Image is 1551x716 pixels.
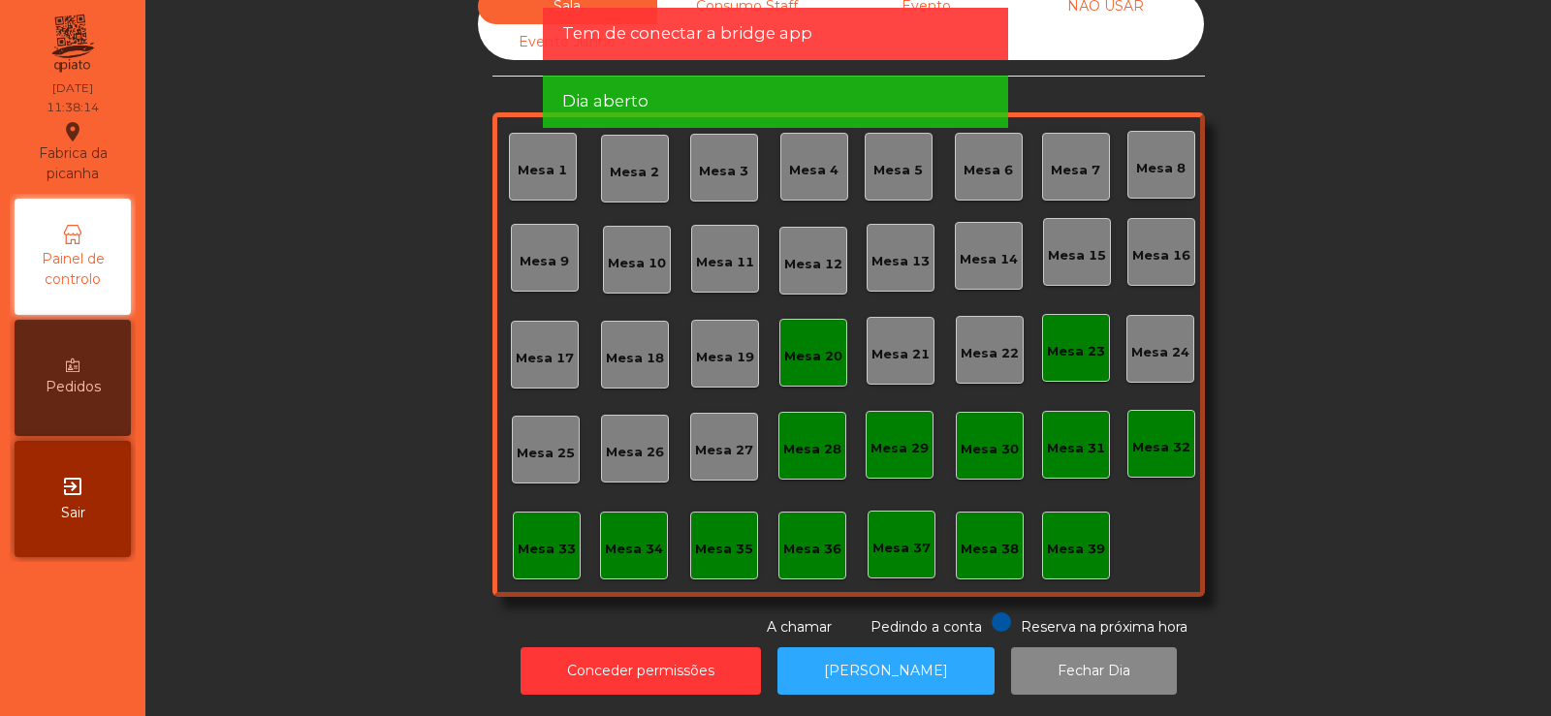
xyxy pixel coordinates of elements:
[783,540,841,559] div: Mesa 36
[960,250,1018,269] div: Mesa 14
[695,540,753,559] div: Mesa 35
[478,24,657,60] div: Evento Junho
[52,79,93,97] div: [DATE]
[605,540,663,559] div: Mesa 34
[1047,540,1105,559] div: Mesa 39
[699,162,748,181] div: Mesa 3
[610,163,659,182] div: Mesa 2
[961,540,1019,559] div: Mesa 38
[61,120,84,143] i: location_on
[1048,246,1106,265] div: Mesa 15
[47,99,99,116] div: 11:38:14
[961,440,1019,459] div: Mesa 30
[777,647,995,695] button: [PERSON_NAME]
[871,345,930,364] div: Mesa 21
[16,120,130,184] div: Fabrica da picanha
[61,475,84,498] i: exit_to_app
[521,647,761,695] button: Conceder permissões
[48,10,96,78] img: qpiato
[767,618,832,636] span: A chamar
[562,89,649,113] span: Dia aberto
[783,440,841,459] div: Mesa 28
[562,21,812,46] span: Tem de conectar a bridge app
[789,161,839,180] div: Mesa 4
[518,161,567,180] div: Mesa 1
[964,161,1013,180] div: Mesa 6
[520,252,569,271] div: Mesa 9
[872,539,931,558] div: Mesa 37
[696,253,754,272] div: Mesa 11
[46,377,101,397] span: Pedidos
[1021,618,1187,636] span: Reserva na próxima hora
[517,444,575,463] div: Mesa 25
[606,443,664,462] div: Mesa 26
[784,255,842,274] div: Mesa 12
[696,348,754,367] div: Mesa 19
[1131,343,1189,362] div: Mesa 24
[870,618,982,636] span: Pedindo a conta
[19,249,126,290] span: Painel de controlo
[1132,246,1190,265] div: Mesa 16
[784,347,842,366] div: Mesa 20
[1011,647,1177,695] button: Fechar Dia
[61,503,85,523] span: Sair
[518,540,576,559] div: Mesa 33
[1047,342,1105,361] div: Mesa 23
[1132,438,1190,457] div: Mesa 32
[871,252,930,271] div: Mesa 13
[961,344,1019,363] div: Mesa 22
[1051,161,1100,180] div: Mesa 7
[695,441,753,460] div: Mesa 27
[873,161,923,180] div: Mesa 5
[1047,439,1105,458] div: Mesa 31
[516,349,574,368] div: Mesa 17
[608,254,666,273] div: Mesa 10
[870,439,929,458] div: Mesa 29
[606,349,664,368] div: Mesa 18
[1136,159,1186,178] div: Mesa 8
